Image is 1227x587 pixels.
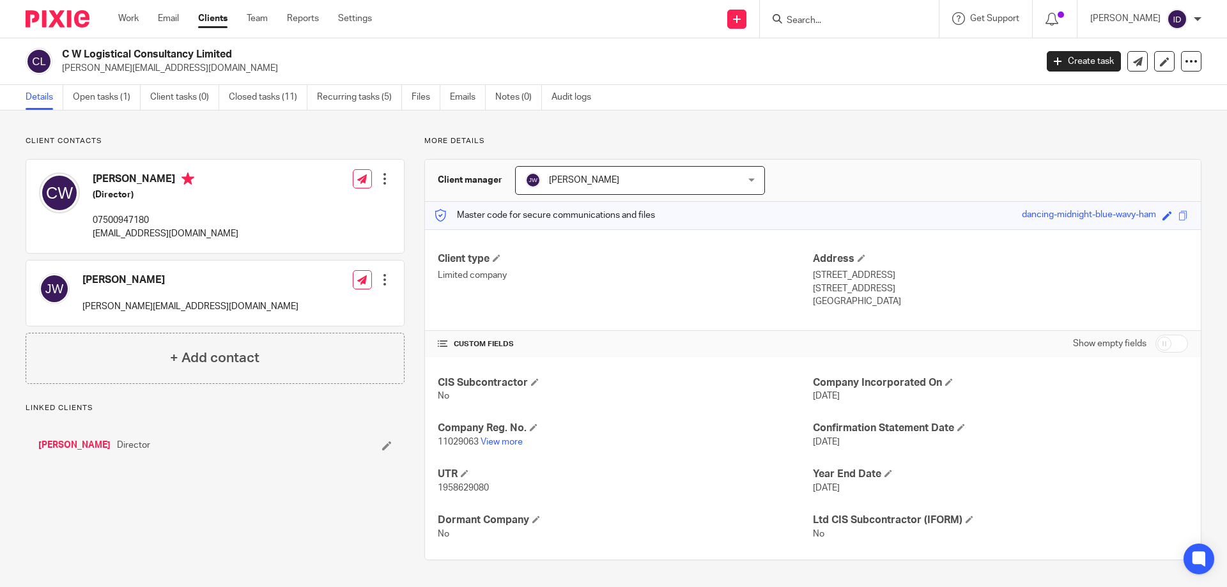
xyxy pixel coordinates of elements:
[813,484,840,492] span: [DATE]
[438,438,479,446] span: 11029063
[82,300,298,313] p: [PERSON_NAME][EMAIL_ADDRESS][DOMAIN_NAME]
[26,48,52,75] img: svg%3E
[247,12,268,25] a: Team
[93,214,238,227] p: 07500947180
[198,12,228,25] a: Clients
[412,85,440,110] a: Files
[438,252,813,266] h4: Client type
[450,85,486,110] a: Emails
[117,439,150,452] span: Director
[170,348,259,368] h4: + Add contact
[970,14,1019,23] span: Get Support
[813,269,1188,282] p: [STREET_ADDRESS]
[813,392,840,400] span: [DATE]
[118,12,139,25] a: Work
[424,136,1201,146] p: More details
[438,530,449,538] span: No
[438,174,502,187] h3: Client manager
[39,172,80,213] img: svg%3E
[181,172,194,185] i: Primary
[438,514,813,527] h4: Dormant Company
[813,438,840,446] span: [DATE]
[26,136,405,146] p: Client contacts
[26,10,89,27] img: Pixie
[438,269,813,282] p: Limited company
[82,273,298,287] h4: [PERSON_NAME]
[813,422,1188,435] h4: Confirmation Statement Date
[1090,12,1161,25] p: [PERSON_NAME]
[435,209,655,222] p: Master code for secure communications and files
[438,392,449,400] span: No
[552,85,601,110] a: Audit logs
[438,422,813,435] h4: Company Reg. No.
[438,468,813,481] h4: UTR
[813,282,1188,295] p: [STREET_ADDRESS]
[813,376,1188,390] h4: Company Incorporated On
[338,12,372,25] a: Settings
[481,438,523,446] a: View more
[93,172,238,188] h4: [PERSON_NAME]
[1047,51,1121,72] a: Create task
[1167,9,1187,29] img: svg%3E
[38,439,111,452] a: [PERSON_NAME]
[1073,337,1146,350] label: Show empty fields
[93,188,238,201] h5: (Director)
[813,468,1188,481] h4: Year End Date
[438,376,813,390] h4: CIS Subcontractor
[158,12,179,25] a: Email
[1022,208,1156,223] div: dancing-midnight-blue-wavy-ham
[525,172,541,188] img: svg%3E
[26,403,405,413] p: Linked clients
[150,85,219,110] a: Client tasks (0)
[26,85,63,110] a: Details
[287,12,319,25] a: Reports
[785,15,900,27] input: Search
[317,85,402,110] a: Recurring tasks (5)
[62,48,835,61] h2: C W Logistical Consultancy Limited
[438,484,489,492] span: 1958629080
[229,85,307,110] a: Closed tasks (11)
[813,514,1188,527] h4: Ltd CIS Subcontractor (IFORM)
[813,295,1188,308] p: [GEOGRAPHIC_DATA]
[39,273,70,304] img: svg%3E
[62,62,1028,75] p: [PERSON_NAME][EMAIL_ADDRESS][DOMAIN_NAME]
[495,85,542,110] a: Notes (0)
[73,85,141,110] a: Open tasks (1)
[438,339,813,349] h4: CUSTOM FIELDS
[549,176,619,185] span: [PERSON_NAME]
[813,252,1188,266] h4: Address
[93,227,238,240] p: [EMAIL_ADDRESS][DOMAIN_NAME]
[813,530,824,538] span: No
